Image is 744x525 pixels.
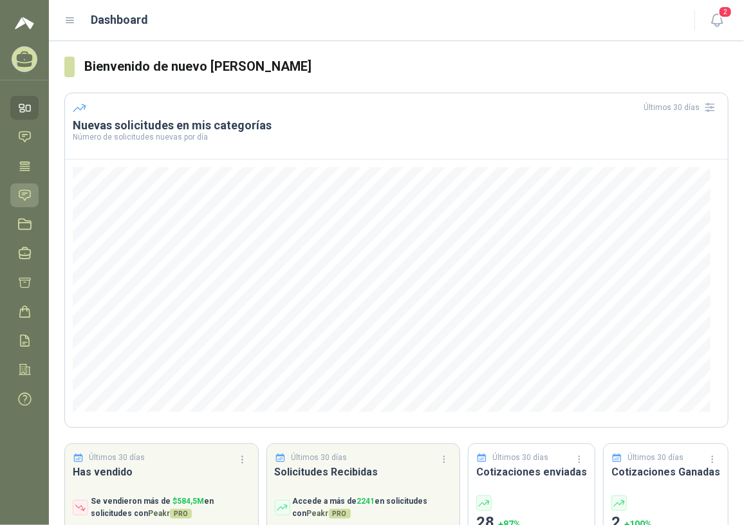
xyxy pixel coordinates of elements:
h3: Bienvenido de nuevo [PERSON_NAME] [85,57,729,77]
h3: Nuevas solicitudes en mis categorías [73,118,720,133]
p: Últimos 30 días [628,452,684,464]
span: PRO [170,509,192,519]
div: Últimos 30 días [644,97,720,118]
p: Últimos 30 días [291,452,347,464]
p: Últimos 30 días [89,452,145,464]
p: Accede a más de en solicitudes con [293,495,452,520]
span: Peakr [148,509,192,518]
button: 2 [705,9,729,32]
h3: Cotizaciones Ganadas [611,464,720,480]
h3: Has vendido [73,464,250,480]
span: PRO [329,509,351,519]
img: Logo peakr [15,15,34,31]
h3: Cotizaciones enviadas [476,464,587,480]
p: Número de solicitudes nuevas por día [73,133,720,141]
span: $ 584,5M [172,497,204,506]
span: 2241 [357,497,375,506]
span: 2 [718,6,732,18]
span: Peakr [307,509,351,518]
h3: Solicitudes Recibidas [275,464,452,480]
p: Se vendieron más de en solicitudes con [91,495,250,520]
h1: Dashboard [91,11,149,29]
p: Últimos 30 días [493,452,549,464]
